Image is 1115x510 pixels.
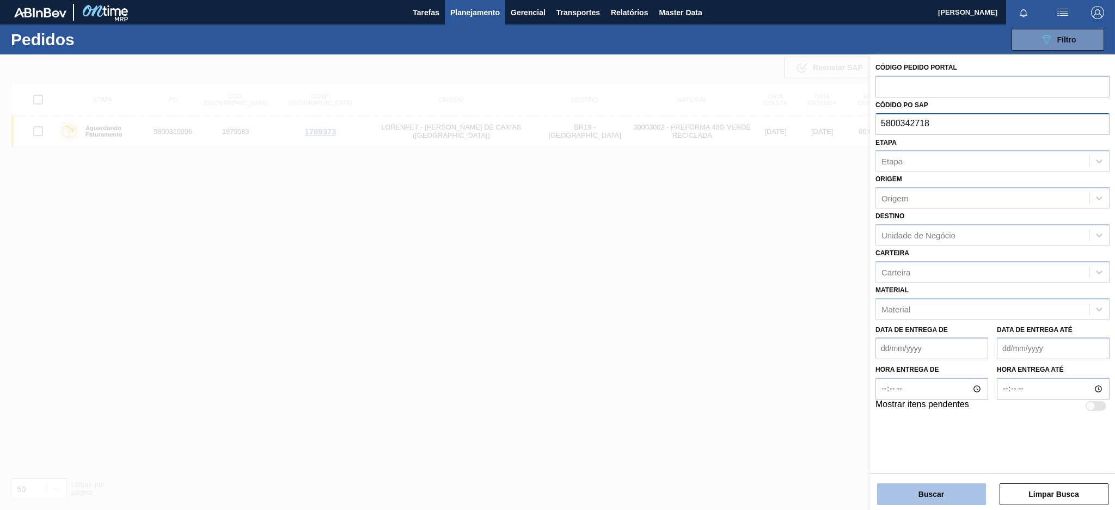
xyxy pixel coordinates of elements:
button: Notificações [1006,5,1041,20]
label: Códido PO SAP [875,101,928,109]
div: Carteira [881,267,910,276]
input: dd/mm/yyyy [875,337,988,359]
button: Filtro [1012,29,1104,51]
label: Carteira [875,249,909,257]
img: Logout [1091,6,1104,19]
span: Planejamento [450,6,500,19]
input: dd/mm/yyyy [997,337,1110,359]
label: Destino [875,212,904,220]
div: Unidade de Negócio [881,230,955,239]
span: Master Data [659,6,702,19]
span: Filtro [1057,35,1076,44]
label: Código Pedido Portal [875,64,957,71]
label: Mostrar itens pendentes [875,400,969,413]
label: Data de Entrega até [997,326,1073,334]
span: Gerencial [511,6,546,19]
img: userActions [1056,6,1069,19]
h1: Pedidos [11,33,175,46]
div: Material [881,304,910,314]
label: Etapa [875,139,897,146]
label: Material [875,286,909,294]
span: Transportes [556,6,600,19]
label: Hora entrega até [997,362,1110,378]
div: Etapa [881,157,903,166]
span: Relatórios [611,6,648,19]
div: Origem [881,194,908,203]
label: Origem [875,175,902,183]
label: Hora entrega de [875,362,988,378]
img: TNhmsLtSVTkK8tSr43FrP2fwEKptu5GPRR3wAAAABJRU5ErkJggg== [14,8,66,17]
span: Tarefas [413,6,439,19]
label: Data de Entrega de [875,326,948,334]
